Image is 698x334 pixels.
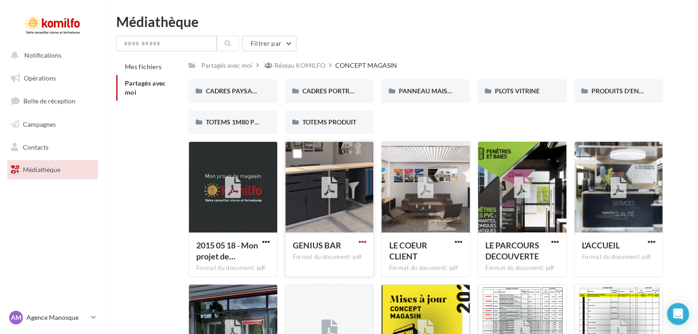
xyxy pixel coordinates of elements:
[196,264,270,272] div: Format du document: pdf
[125,79,166,96] span: Partagés avec moi
[302,87,360,95] span: CADRES PORTRAIT
[24,51,61,59] span: Notifications
[7,309,98,326] a: AM Agence Manosque
[5,91,100,111] a: Boîte de réception
[206,87,260,95] span: CADRES PAYSAGE
[274,61,325,70] div: Réseau KOMILFO
[485,264,559,272] div: Format du document: pdf
[293,253,366,261] div: Format du document: pdf
[196,240,258,261] span: 2015 05 18 - Mon projet de magasin Komilfo
[302,118,356,126] span: TOTEMS PRODUIT
[293,240,341,250] span: GENIUS BAR
[485,240,539,261] span: LE PARCOURS DECOUVERTE
[27,313,87,322] p: Agence Manosque
[242,36,296,51] button: Filtrer par
[582,240,620,250] span: L'ACCUEIL
[667,303,689,325] div: Open Intercom Messenger
[23,166,60,173] span: Médiathèque
[389,264,462,272] div: Format du document: pdf
[11,313,21,322] span: AM
[5,160,100,179] a: Médiathèque
[201,61,252,70] div: Partagés avec moi
[5,69,100,88] a: Opérations
[5,115,100,134] a: Campagnes
[495,87,540,95] span: PLOTS VITRINE
[23,97,75,105] span: Boîte de réception
[5,138,100,157] a: Contacts
[5,46,96,65] button: Notifications
[335,61,397,70] div: CONCEPT MAGASIN
[398,87,506,95] span: PANNEAU MAISON - COEUR CLIENT
[206,118,336,126] span: TOTEMS 1M80 POUR PETITS SHOWROOMS
[23,120,56,128] span: Campagnes
[116,15,687,28] div: Médiathèque
[389,240,427,261] span: LE COEUR CLIENT
[24,74,56,82] span: Opérations
[125,63,161,70] span: Mes fichiers
[23,143,48,151] span: Contacts
[582,253,655,261] div: Format du document: pdf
